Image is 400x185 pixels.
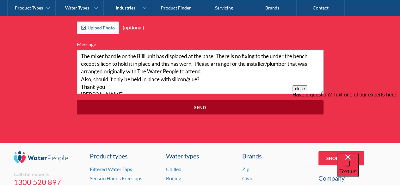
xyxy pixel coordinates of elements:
[15,5,43,10] div: Product Types
[242,151,311,161] div: Brands
[77,40,323,48] label: Message
[242,175,254,181] a: Civiq
[337,153,400,185] iframe: podium webchat widget bubble
[14,171,82,177] div: Call the experts
[318,173,387,183] div: Company
[88,24,115,31] div: Upload Photo
[90,166,132,172] a: Filtered Water Taps
[166,151,234,161] a: Water types
[65,5,89,10] div: Water Types
[77,100,323,114] input: Send
[119,22,148,34] div: (optional)
[292,85,400,161] iframe: podium webchat widget prompt
[242,166,249,172] a: Zip
[90,151,158,161] a: Product types
[166,166,182,172] a: Chilled
[77,22,119,34] label: Upload Photo
[115,5,135,10] div: Industries
[166,175,181,181] a: Boiling
[90,175,142,181] a: Sensor/Hands Free Taps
